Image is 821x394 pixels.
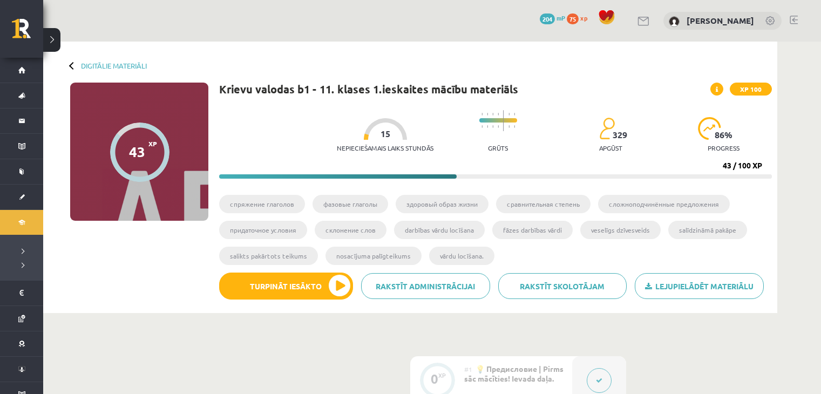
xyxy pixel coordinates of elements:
div: 43 [129,144,145,160]
span: 329 [613,130,627,140]
img: students-c634bb4e5e11cddfef0936a35e636f08e4e9abd3cc4e673bd6f9a4125e45ecb1.svg [599,117,615,140]
img: Amanda Neifelde [669,16,680,27]
li: salīdzināmā pakāpe [668,221,747,239]
div: 0 [431,374,438,384]
li: veselīgs dzīvesveids [580,221,661,239]
button: Turpināt iesākto [219,273,353,300]
li: сложноподчинённые предложения [598,195,730,213]
span: mP [557,13,565,22]
span: xp [580,13,587,22]
span: 💡 Предисловие | Pirms sāc mācīties! Ievada daļa. [464,364,564,383]
img: icon-short-line-57e1e144782c952c97e751825c79c345078a6d821885a25fce030b3d8c18986b.svg [481,125,483,128]
a: Digitālie materiāli [81,62,147,70]
li: fāzes darbības vārdi [492,221,573,239]
img: icon-long-line-d9ea69661e0d244f92f715978eff75569469978d946b2353a9bb055b3ed8787d.svg [503,110,504,131]
li: darbības vārdu locīšana [394,221,485,239]
li: salikts pakārtots teikums [219,247,318,265]
li: nosacījuma palīgteikums [325,247,422,265]
li: склонение слов [315,221,386,239]
img: icon-short-line-57e1e144782c952c97e751825c79c345078a6d821885a25fce030b3d8c18986b.svg [514,113,515,116]
img: icon-short-line-57e1e144782c952c97e751825c79c345078a6d821885a25fce030b3d8c18986b.svg [498,125,499,128]
p: Grūts [488,144,508,152]
span: XP [148,140,157,147]
li: сравнительная степень [496,195,591,213]
img: icon-short-line-57e1e144782c952c97e751825c79c345078a6d821885a25fce030b3d8c18986b.svg [508,113,510,116]
a: Rakstīt skolotājam [498,273,627,299]
img: icon-short-line-57e1e144782c952c97e751825c79c345078a6d821885a25fce030b3d8c18986b.svg [487,113,488,116]
span: 204 [540,13,555,24]
p: Nepieciešamais laiks stundās [337,144,433,152]
span: 86 % [715,130,733,140]
li: здоровый образ жизни [396,195,488,213]
img: icon-short-line-57e1e144782c952c97e751825c79c345078a6d821885a25fce030b3d8c18986b.svg [492,125,493,128]
p: apgūst [599,144,622,152]
a: Rīgas 1. Tālmācības vidusskola [12,19,43,46]
p: progress [708,144,739,152]
img: icon-short-line-57e1e144782c952c97e751825c79c345078a6d821885a25fce030b3d8c18986b.svg [514,125,515,128]
a: 75 xp [567,13,593,22]
span: 15 [381,129,390,139]
a: [PERSON_NAME] [687,15,754,26]
div: XP [438,372,446,378]
a: Lejupielādēt materiālu [635,273,764,299]
li: cпряжение глаголов [219,195,305,213]
a: Rakstīt administrācijai [361,273,490,299]
span: XP 100 [730,83,772,96]
span: #1 [464,365,472,373]
img: icon-short-line-57e1e144782c952c97e751825c79c345078a6d821885a25fce030b3d8c18986b.svg [508,125,510,128]
img: icon-short-line-57e1e144782c952c97e751825c79c345078a6d821885a25fce030b3d8c18986b.svg [487,125,488,128]
a: 204 mP [540,13,565,22]
li: фазовые глаголы [313,195,388,213]
img: icon-short-line-57e1e144782c952c97e751825c79c345078a6d821885a25fce030b3d8c18986b.svg [481,113,483,116]
h1: Krievu valodas b1 - 11. klases 1.ieskaites mācību materiāls [219,83,518,96]
img: icon-short-line-57e1e144782c952c97e751825c79c345078a6d821885a25fce030b3d8c18986b.svg [492,113,493,116]
span: 75 [567,13,579,24]
img: icon-progress-161ccf0a02000e728c5f80fcf4c31c7af3da0e1684b2b1d7c360e028c24a22f1.svg [698,117,721,140]
img: icon-short-line-57e1e144782c952c97e751825c79c345078a6d821885a25fce030b3d8c18986b.svg [498,113,499,116]
li: vārdu locīšana. [429,247,494,265]
li: придаточное условия [219,221,307,239]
